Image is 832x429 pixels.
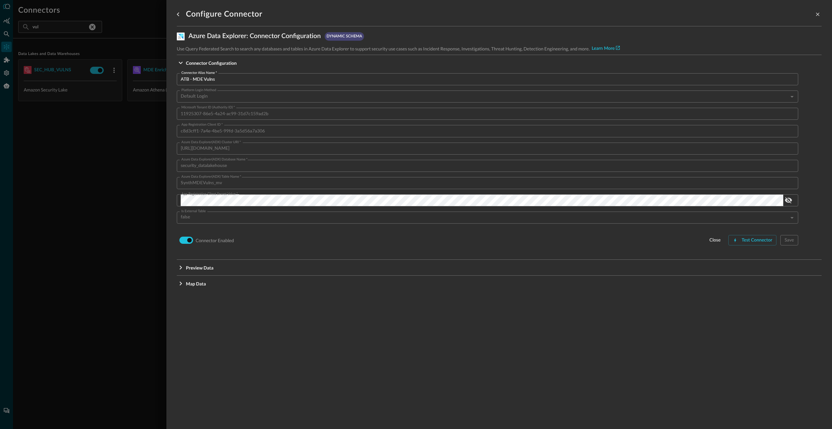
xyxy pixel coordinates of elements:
p: Connector Enabled [196,237,234,244]
label: Azure Data Explorer(ADX) database name [181,157,248,162]
a: Learn More [591,45,620,52]
div: close [709,236,721,244]
button: close-drawer [814,10,822,18]
p: dynamic schema [327,34,362,39]
p: Use Query Federated Search to search any databases and tables in Azure Data Explorer to support s... [177,45,590,52]
button: show password [783,195,794,205]
svg: Expand More [177,280,185,287]
h1: Configure Connector [186,9,262,20]
p: Connector Configuration [186,60,237,66]
button: go back [173,9,183,20]
svg: Expand More [177,59,185,67]
p: Preview Data [186,264,214,271]
label: App Registration Client Secret Value [181,191,238,197]
p: Map Data [186,280,206,287]
div: Test Connector [742,236,772,244]
img: AzureDataExplorer.svg [177,33,185,40]
label: Platform Login Method [181,88,216,93]
label: Microsoft Tenant ID (Authority ID) [181,105,235,110]
div: false [181,212,798,224]
button: Test Connector [728,235,776,245]
button: close [706,235,724,245]
button: Connector Configuration [177,55,822,71]
button: Preview Data [177,260,822,275]
button: Map Data [177,276,822,291]
label: Azure Data Explorer(ADX) Cluster URI [181,140,241,145]
label: Azure Data Explorer(ADX) table name [181,174,241,179]
label: App Registration Client ID [181,122,223,127]
label: Connector Alias Name [181,70,217,76]
p: Azure Data Explorer : Connector Configuration [188,32,321,41]
div: Connector Configuration [177,71,822,259]
div: Default Login [181,90,798,103]
svg: Expand More [177,264,185,271]
label: Is External Table [181,209,206,214]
